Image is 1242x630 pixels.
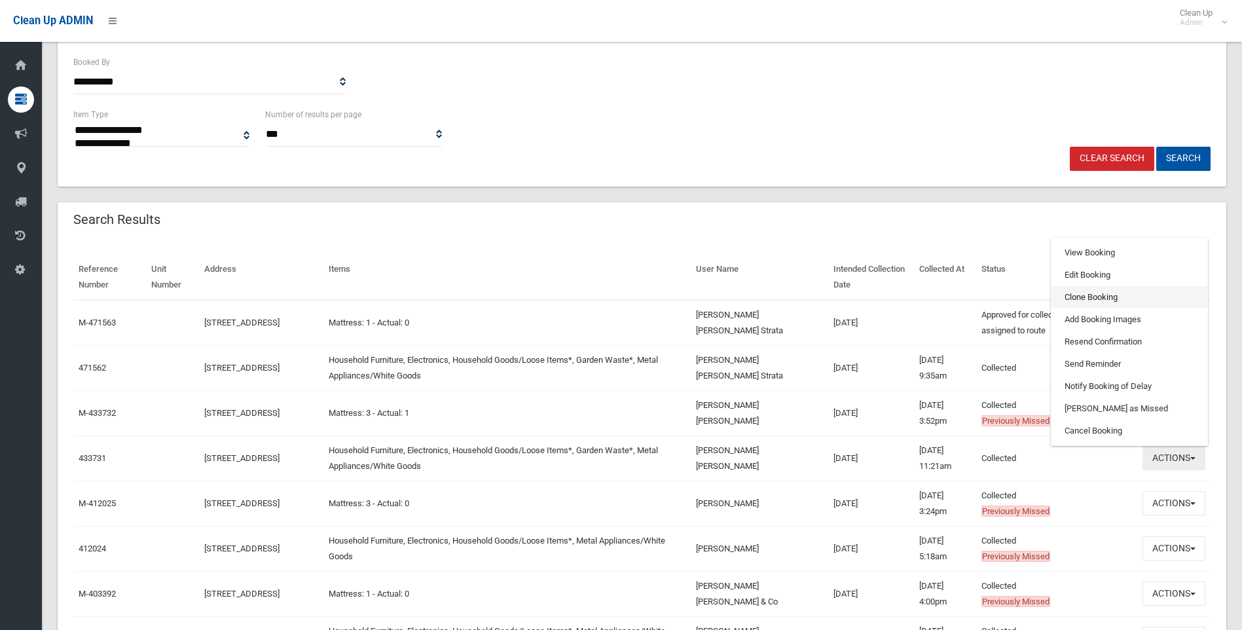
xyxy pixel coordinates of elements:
[976,571,1137,616] td: Collected
[691,390,828,435] td: [PERSON_NAME] [PERSON_NAME]
[13,14,93,27] span: Clean Up ADMIN
[914,435,976,481] td: [DATE] 11:21am
[204,498,280,508] a: [STREET_ADDRESS]
[1051,308,1207,331] a: Add Booking Images
[79,544,106,553] a: 412024
[73,55,110,69] label: Booked By
[828,526,914,571] td: [DATE]
[1051,242,1207,264] a: View Booking
[828,345,914,390] td: [DATE]
[73,107,108,122] label: Item Type
[204,453,280,463] a: [STREET_ADDRESS]
[1051,331,1207,353] a: Resend Confirmation
[976,255,1137,300] th: Status
[323,526,691,571] td: Household Furniture, Electronics, Household Goods/Loose Items*, Metal Appliances/White Goods
[976,435,1137,481] td: Collected
[914,481,976,526] td: [DATE] 3:24pm
[828,435,914,481] td: [DATE]
[79,408,116,418] a: M-433732
[828,300,914,346] td: [DATE]
[79,318,116,327] a: M-471563
[691,435,828,481] td: [PERSON_NAME] [PERSON_NAME]
[976,300,1137,346] td: Approved for collection, but not yet assigned to route
[204,544,280,553] a: [STREET_ADDRESS]
[1156,147,1211,171] button: Search
[204,408,280,418] a: [STREET_ADDRESS]
[981,551,1050,562] span: Previously Missed
[914,255,976,300] th: Collected At
[199,255,323,300] th: Address
[1051,375,1207,398] a: Notify Booking of Delay
[1051,353,1207,375] a: Send Reminder
[1051,420,1207,442] a: Cancel Booking
[691,481,828,526] td: [PERSON_NAME]
[828,390,914,435] td: [DATE]
[265,107,361,122] label: Number of results per page
[828,571,914,616] td: [DATE]
[323,300,691,346] td: Mattress: 1 - Actual: 0
[1142,536,1205,561] button: Actions
[914,526,976,571] td: [DATE] 5:18am
[914,571,976,616] td: [DATE] 4:00pm
[691,255,828,300] th: User Name
[828,255,914,300] th: Intended Collection Date
[79,363,106,373] a: 471562
[323,481,691,526] td: Mattress: 3 - Actual: 0
[58,207,176,232] header: Search Results
[1070,147,1154,171] a: Clear Search
[323,571,691,616] td: Mattress: 1 - Actual: 0
[1173,8,1226,28] span: Clean Up
[691,345,828,390] td: [PERSON_NAME] [PERSON_NAME] Strata
[323,390,691,435] td: Mattress: 3 - Actual: 1
[691,526,828,571] td: [PERSON_NAME]
[1142,491,1205,515] button: Actions
[981,415,1050,426] span: Previously Missed
[79,589,116,599] a: M-403392
[1051,286,1207,308] a: Clone Booking
[981,506,1050,517] span: Previously Missed
[323,255,691,300] th: Items
[1142,446,1205,470] button: Actions
[79,498,116,508] a: M-412025
[914,390,976,435] td: [DATE] 3:52pm
[976,390,1137,435] td: Collected
[1051,398,1207,420] a: [PERSON_NAME] as Missed
[976,345,1137,390] td: Collected
[981,596,1050,607] span: Previously Missed
[204,318,280,327] a: [STREET_ADDRESS]
[204,363,280,373] a: [STREET_ADDRESS]
[976,481,1137,526] td: Collected
[691,300,828,346] td: [PERSON_NAME] [PERSON_NAME] Strata
[323,345,691,390] td: Household Furniture, Electronics, Household Goods/Loose Items*, Garden Waste*, Metal Appliances/W...
[79,453,106,463] a: 433731
[1180,18,1213,28] small: Admin
[73,255,146,300] th: Reference Number
[976,526,1137,571] td: Collected
[204,589,280,599] a: [STREET_ADDRESS]
[1142,582,1205,606] button: Actions
[146,255,199,300] th: Unit Number
[828,481,914,526] td: [DATE]
[323,435,691,481] td: Household Furniture, Electronics, Household Goods/Loose Items*, Garden Waste*, Metal Appliances/W...
[914,345,976,390] td: [DATE] 9:35am
[691,571,828,616] td: [PERSON_NAME] [PERSON_NAME] & Co
[1051,264,1207,286] a: Edit Booking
